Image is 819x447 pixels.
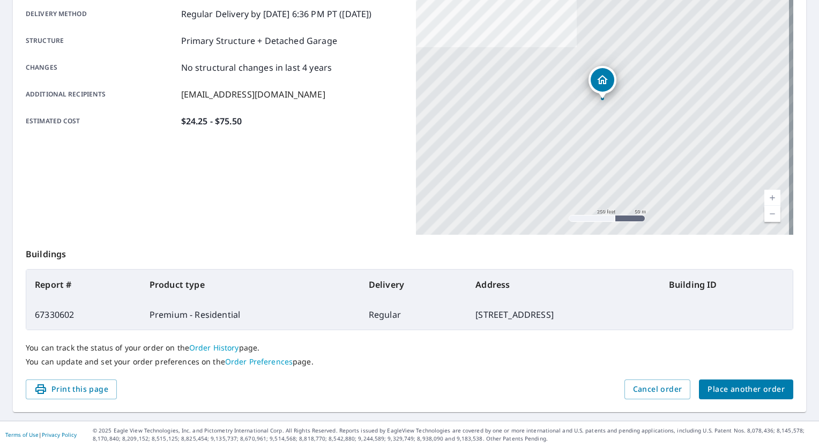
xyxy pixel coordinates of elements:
[360,300,467,330] td: Regular
[589,66,616,99] div: Dropped pin, building 1, Residential property, 12272 Kronos Ct Strongsville, OH 44149
[26,357,793,367] p: You can update and set your order preferences on the page.
[26,8,177,20] p: Delivery method
[181,88,325,101] p: [EMAIL_ADDRESS][DOMAIN_NAME]
[141,270,360,300] th: Product type
[141,300,360,330] td: Premium - Residential
[26,270,141,300] th: Report #
[708,383,785,396] span: Place another order
[660,270,793,300] th: Building ID
[5,431,39,438] a: Terms of Use
[42,431,77,438] a: Privacy Policy
[360,270,467,300] th: Delivery
[26,34,177,47] p: Structure
[26,343,793,353] p: You can track the status of your order on the page.
[26,379,117,399] button: Print this page
[189,342,239,353] a: Order History
[764,206,780,222] a: Current Level 17, Zoom Out
[225,356,293,367] a: Order Preferences
[181,61,332,74] p: No structural changes in last 4 years
[181,8,372,20] p: Regular Delivery by [DATE] 6:36 PM PT ([DATE])
[5,431,77,438] p: |
[624,379,691,399] button: Cancel order
[26,300,141,330] td: 67330602
[26,88,177,101] p: Additional recipients
[467,270,660,300] th: Address
[34,383,108,396] span: Print this page
[181,115,242,128] p: $24.25 - $75.50
[764,190,780,206] a: Current Level 17, Zoom In
[633,383,682,396] span: Cancel order
[467,300,660,330] td: [STREET_ADDRESS]
[93,427,814,443] p: © 2025 Eagle View Technologies, Inc. and Pictometry International Corp. All Rights Reserved. Repo...
[26,115,177,128] p: Estimated cost
[26,235,793,269] p: Buildings
[26,61,177,74] p: Changes
[699,379,793,399] button: Place another order
[181,34,337,47] p: Primary Structure + Detached Garage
